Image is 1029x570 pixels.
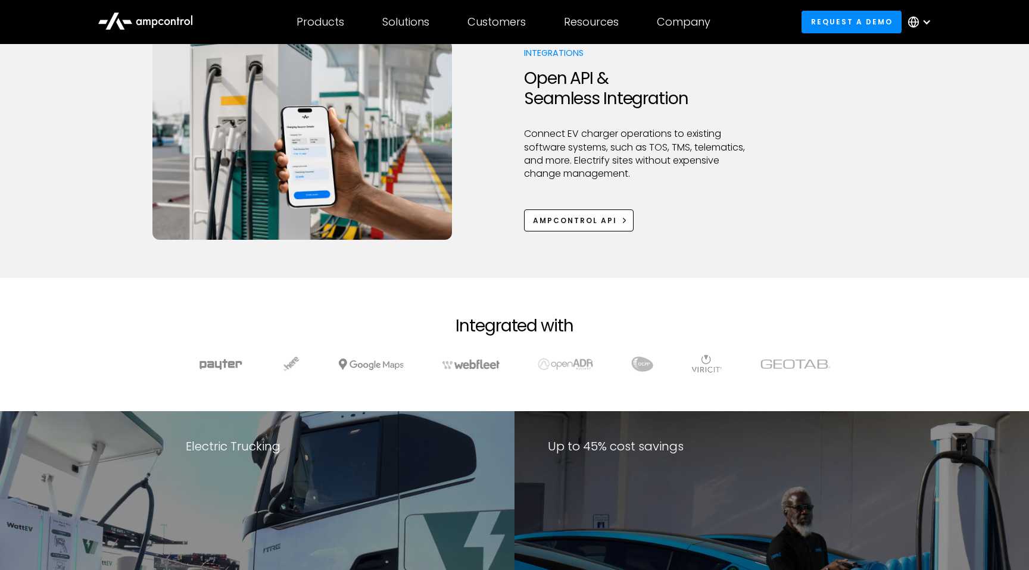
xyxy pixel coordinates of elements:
a: Request a demo [802,11,902,33]
div: Company [657,15,710,29]
p: Integrations [524,47,753,59]
div: Products [297,15,344,29]
h2: Open API & Seamless Integration [524,68,753,108]
p: Connect EV charger operations to existing software systems, such as TOS, TMS, telematics, and mor... [524,127,753,181]
div: Up to 45% cost savings [548,440,684,453]
h2: Integrated with [456,316,573,336]
img: Ampcontrol EV fleet charging integrations [152,39,452,240]
div: Customers [467,15,526,29]
div: Solutions [382,15,429,29]
a: Ampcontrol APi [524,209,634,231]
div: Resources [564,15,619,29]
div: Electric Trucking [186,440,280,453]
div: Ampcontrol APi [533,215,617,226]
